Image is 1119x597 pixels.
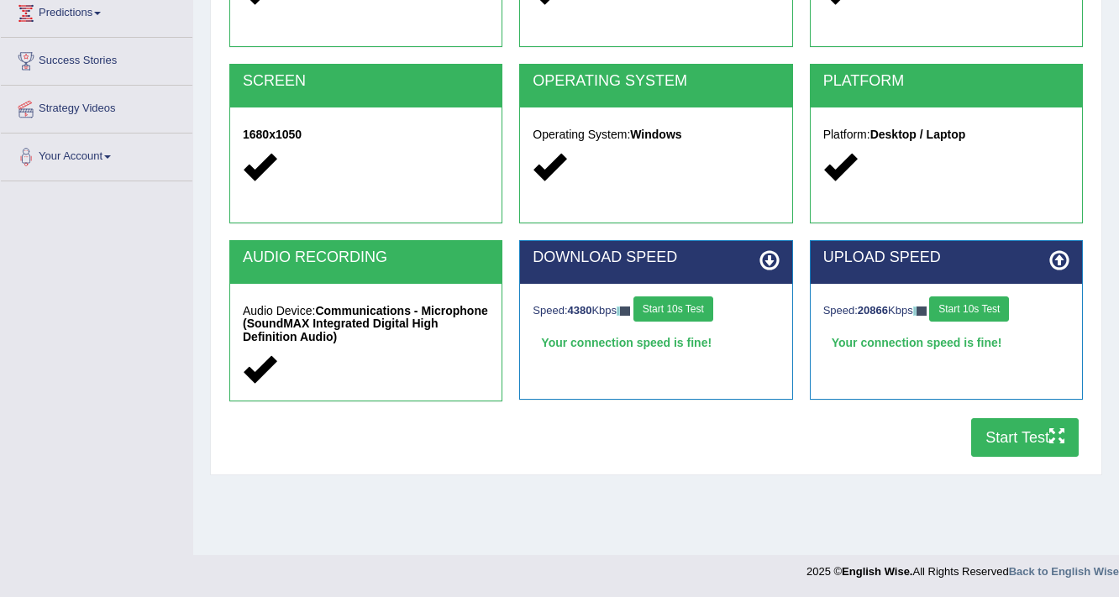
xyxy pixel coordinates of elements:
div: 2025 © All Rights Reserved [806,555,1119,579]
div: Your connection speed is fine! [823,330,1069,355]
strong: Desktop / Laptop [870,128,966,141]
h2: UPLOAD SPEED [823,249,1069,266]
strong: 4380 [568,304,592,317]
strong: Windows [630,128,681,141]
button: Start 10s Test [929,296,1009,322]
div: Speed: Kbps [823,296,1069,326]
h5: Operating System: [533,128,779,141]
h5: Platform: [823,128,1069,141]
img: ajax-loader-fb-connection.gif [617,306,630,316]
button: Start Test [971,418,1079,457]
button: Start 10s Test [633,296,713,322]
a: Strategy Videos [1,86,192,128]
a: Success Stories [1,38,192,80]
h5: Audio Device: [243,305,489,343]
div: Your connection speed is fine! [533,330,779,355]
strong: Communications - Microphone (SoundMAX Integrated Digital High Definition Audio) [243,304,488,343]
h2: SCREEN [243,73,489,90]
strong: 1680x1050 [243,128,302,141]
div: Speed: Kbps [533,296,779,326]
a: Back to English Wise [1009,565,1119,578]
strong: English Wise. [842,565,912,578]
img: ajax-loader-fb-connection.gif [913,306,927,316]
h2: OPERATING SYSTEM [533,73,779,90]
a: Your Account [1,134,192,175]
strong: 20866 [858,304,888,317]
h2: AUDIO RECORDING [243,249,489,266]
h2: DOWNLOAD SPEED [533,249,779,266]
h2: PLATFORM [823,73,1069,90]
